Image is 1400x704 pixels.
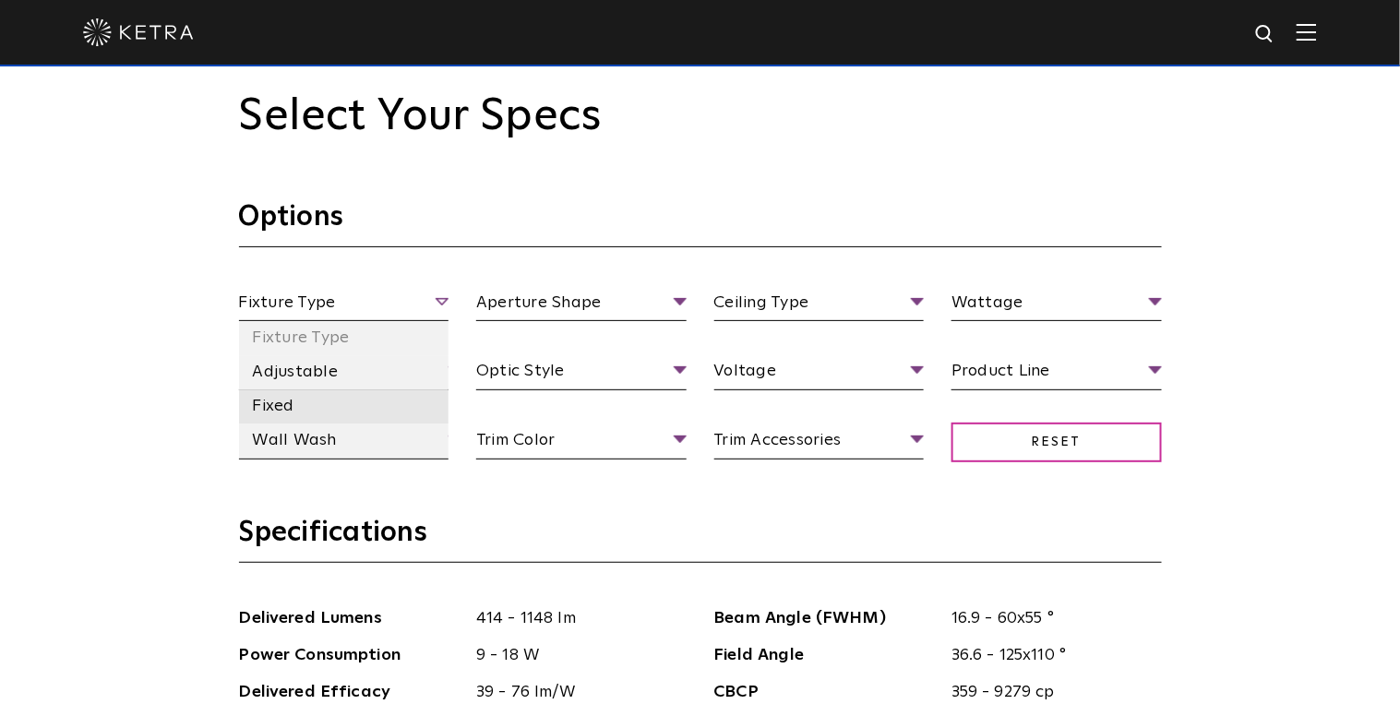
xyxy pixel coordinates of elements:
span: Aperture Shape [476,290,687,322]
li: Fixed [239,389,449,424]
h2: Select Your Specs [239,90,1162,144]
img: search icon [1254,23,1277,46]
span: Delivered Lumens [239,605,463,632]
span: Field Angle [714,642,939,669]
span: 414 - 1148 lm [462,605,687,632]
span: Beam Angle (FWHM) [714,605,939,632]
span: Product Line [951,358,1162,390]
span: Ceiling Type [714,290,925,322]
li: Adjustable [239,355,449,389]
span: Reset [951,423,1162,462]
span: 16.9 - 60x55 ° [938,605,1162,632]
h3: Options [239,199,1162,247]
span: 36.6 - 125x110 ° [938,642,1162,669]
img: ketra-logo-2019-white [83,18,194,46]
span: Voltage [714,358,925,390]
span: Wattage [951,290,1162,322]
span: Trim Color [476,427,687,459]
li: Wall Wash [239,424,449,458]
span: Power Consumption [239,642,463,669]
span: Optic Style [476,358,687,390]
span: Fixture Type [239,290,449,322]
span: 9 - 18 W [462,642,687,669]
span: Trim Accessories [714,427,925,459]
h3: Specifications [239,515,1162,563]
img: Hamburger%20Nav.svg [1297,23,1317,41]
li: Fixture Type [239,321,449,355]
